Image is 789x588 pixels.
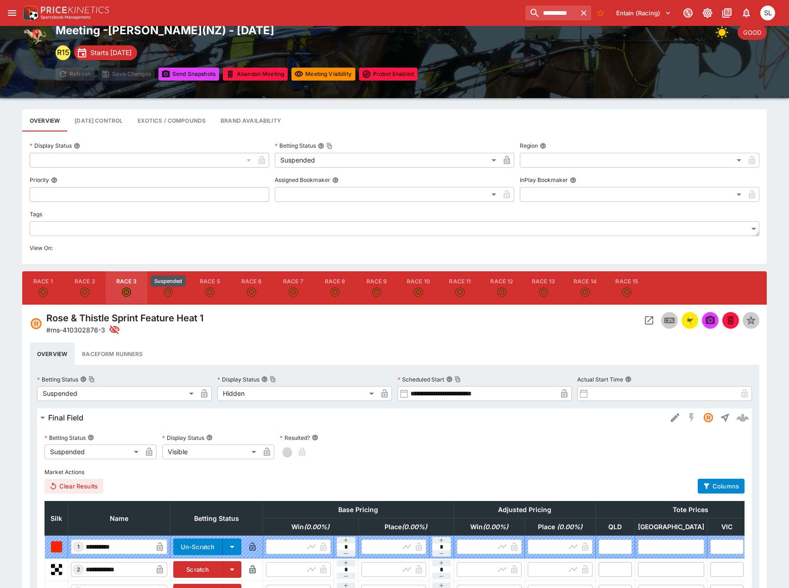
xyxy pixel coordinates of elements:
button: open drawer [4,5,20,21]
button: Overview [30,343,75,365]
em: ( 0.00 %) [557,523,582,531]
button: Open Event [641,312,657,329]
p: Display Status [217,375,259,383]
div: racingform [684,315,695,326]
em: ( 0.00 %) [483,523,508,531]
button: Send Snapshots [158,68,219,81]
button: Base meeting details [22,109,67,131]
th: Base Pricing [263,501,454,519]
p: Betting Status [44,434,86,442]
button: Race 11 [439,271,481,305]
button: Race 12 [481,271,523,305]
th: Win [263,519,358,536]
button: Configure each race specific details at once [67,109,130,131]
input: search [525,6,576,20]
button: Straight [717,409,733,426]
th: Name [68,501,170,536]
button: Race 2 [64,271,106,305]
span: Mark an event as closed and abandoned. [722,315,739,325]
button: Mark all events in meeting as closed and abandoned. [223,68,288,81]
button: Notifications [738,5,755,21]
button: Un-Scratch [173,538,223,555]
button: Display Status [74,143,80,149]
button: Toggle ProBet for every event in this meeting [359,68,417,81]
button: Columns [698,479,745,494]
button: Suspended [700,409,717,426]
svg: Suspended [80,288,89,297]
p: Region [520,142,538,150]
img: racingform.png [684,315,695,325]
button: Race 7 [272,271,314,305]
button: Race 9 [356,271,398,305]
button: Race 15 [606,271,648,305]
h4: Rose & Thistle Sprint Feature Heat 1 [46,312,203,324]
span: Send Snapshot [702,312,719,329]
button: Betting Status [88,434,94,441]
img: Sportsbook Management [41,15,91,19]
svg: Suspended [122,288,131,297]
svg: Suspended [372,288,381,297]
span: 1 [76,544,82,550]
button: Raceform Runners [75,343,150,365]
img: sun.png [715,23,734,42]
button: Race 4 [147,271,189,305]
svg: Suspended [703,412,714,423]
svg: Suspended [30,317,43,330]
button: Singa Livett [757,3,778,23]
button: Assigned Bookmaker [332,177,339,183]
p: Starts [DATE] [90,48,132,57]
button: Race 3 [106,271,147,305]
div: Hidden [217,386,377,401]
th: QLD [595,519,635,536]
button: Race 6 [231,271,272,305]
button: Betting StatusCopy To Clipboard [80,376,87,382]
button: Copy To Clipboard [454,376,461,382]
button: Race 10 [398,271,439,305]
img: greyhound_racing.png [22,23,48,49]
h2: Meeting - [PERSON_NAME] ( NZ ) - [DATE] [56,23,417,38]
div: Suspended [37,386,197,401]
svg: Suspended [38,288,48,297]
svg: Suspended [455,288,465,297]
svg: Suspended [164,288,173,297]
em: ( 0.00 %) [402,523,427,531]
div: Visible [162,444,259,459]
label: Market Actions [44,465,745,479]
button: Display Status [206,434,213,441]
img: PriceKinetics [41,6,109,13]
div: Suspended [275,153,499,168]
button: Documentation [719,5,735,21]
svg: Suspended [330,288,340,297]
th: Place [358,519,454,536]
span: 2 [75,566,82,573]
img: PriceKinetics Logo [20,4,39,22]
th: [GEOGRAPHIC_DATA] [635,519,707,536]
button: Race 14 [564,271,606,305]
button: Display StatusCopy To Clipboard [261,376,268,382]
button: Set Featured Event [743,312,759,329]
button: Region [540,143,546,149]
span: View On: [30,244,53,251]
span: GOOD [738,28,767,38]
em: ( 0.00 %) [304,523,329,531]
button: View and edit meeting dividends and compounds. [130,109,213,131]
button: Copy To Clipboard [88,376,95,382]
button: SGM Disabled [683,409,700,426]
button: Race 5 [189,271,231,305]
button: No Bookmarks [593,6,608,20]
button: Inplay [661,312,678,329]
p: Actual Start Time [577,375,623,383]
div: basic tabs example [30,343,759,365]
th: Tote Prices [595,501,786,519]
p: Display Status [30,142,72,150]
p: Betting Status [37,375,78,383]
p: Betting Status [275,142,316,150]
button: Scratch [173,561,223,578]
svg: Suspended [539,288,548,297]
p: InPlay Bookmaker [520,176,568,184]
p: Assigned Bookmaker [275,176,330,184]
svg: Suspended [205,288,215,297]
button: racingform [682,312,698,329]
svg: Suspended [289,288,298,297]
button: Race 8 [314,271,356,305]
